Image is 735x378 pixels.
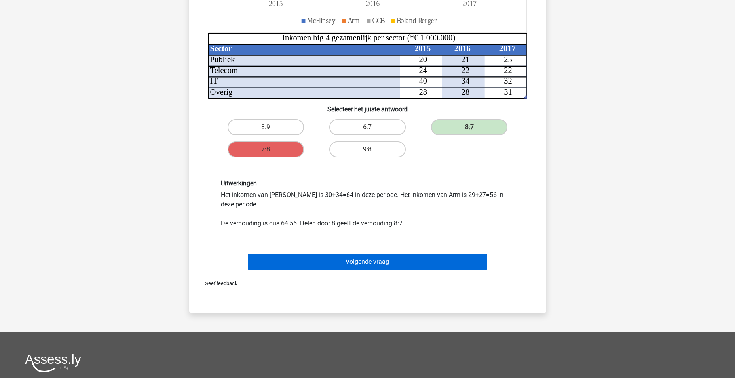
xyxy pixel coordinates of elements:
tspan: GCB [372,16,385,25]
tspan: 32 [504,77,512,86]
tspan: 20 [419,55,427,64]
tspan: 24 [419,66,427,74]
tspan: 22 [461,66,469,74]
tspan: 2016 [454,44,470,53]
tspan: Publiek [210,55,235,64]
tspan: Sector [210,44,232,53]
tspan: 2015 [414,44,431,53]
tspan: 28 [419,88,427,96]
div: Het inkomen van [PERSON_NAME] is 30+34=64 in deze periode. Het inkomen van Arm is 29+27=56 in dez... [215,179,520,228]
label: 8:9 [228,119,304,135]
tspan: 22 [504,66,512,74]
h6: Uitwerkingen [221,179,515,187]
label: 7:8 [228,141,304,157]
span: Geef feedback [198,281,237,286]
h6: Selecteer het juiste antwoord [202,99,534,113]
tspan: IT [210,77,218,86]
label: 8:7 [431,119,507,135]
tspan: 25 [504,55,512,64]
tspan: 40 [419,77,427,86]
tspan: Telecom [210,66,237,74]
tspan: 31 [504,88,512,96]
label: 6:7 [329,119,406,135]
tspan: 28 [461,88,469,96]
tspan: Overig [210,88,232,97]
img: Assessly logo [25,354,81,372]
button: Volgende vraag [248,254,487,270]
tspan: 21 [461,55,469,64]
tspan: McFlinsey [307,16,336,25]
tspan: 2017 [499,44,515,53]
tspan: Inkomen big 4 gezamenlijk per sector (*€ 1.000.000) [282,33,455,42]
tspan: Arm [348,16,359,25]
label: 9:8 [329,141,406,157]
tspan: Boland Rerger [397,16,437,25]
tspan: 34 [461,77,469,86]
